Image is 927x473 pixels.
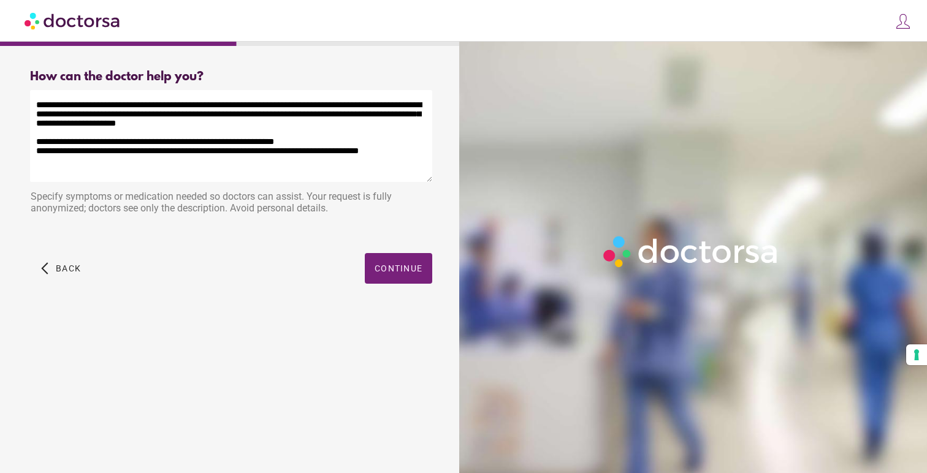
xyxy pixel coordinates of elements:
img: Doctorsa.com [25,7,121,34]
button: Continue [365,253,432,284]
img: Logo-Doctorsa-trans-White-partial-flat.png [598,231,784,272]
button: Your consent preferences for tracking technologies [906,344,927,365]
span: Continue [375,263,422,273]
button: arrow_back_ios Back [36,253,86,284]
img: icons8-customer-100.png [895,13,912,30]
span: Back [56,263,81,273]
div: Specify symptoms or medication needed so doctors can assist. Your request is fully anonymized; do... [30,184,432,223]
div: How can the doctor help you? [30,70,432,84]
